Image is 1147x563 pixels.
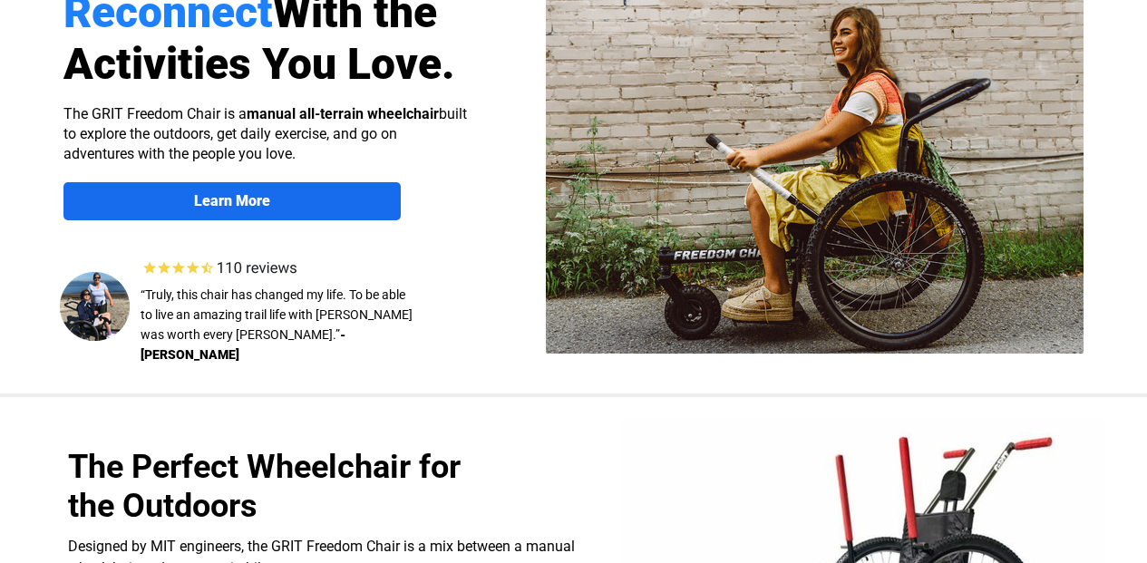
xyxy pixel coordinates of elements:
[247,105,439,122] strong: manual all-terrain wheelchair
[63,38,455,90] span: Activities You Love.
[194,192,270,209] strong: Learn More
[63,105,467,162] span: The GRIT Freedom Chair is a built to explore the outdoors, get daily exercise, and go on adventur...
[63,182,401,220] a: Learn More
[64,438,220,472] input: Get more information
[68,448,461,525] span: The Perfect Wheelchair for the Outdoors
[141,287,413,342] span: “Truly, this chair has changed my life. To be able to live an amazing trail life with [PERSON_NAM...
